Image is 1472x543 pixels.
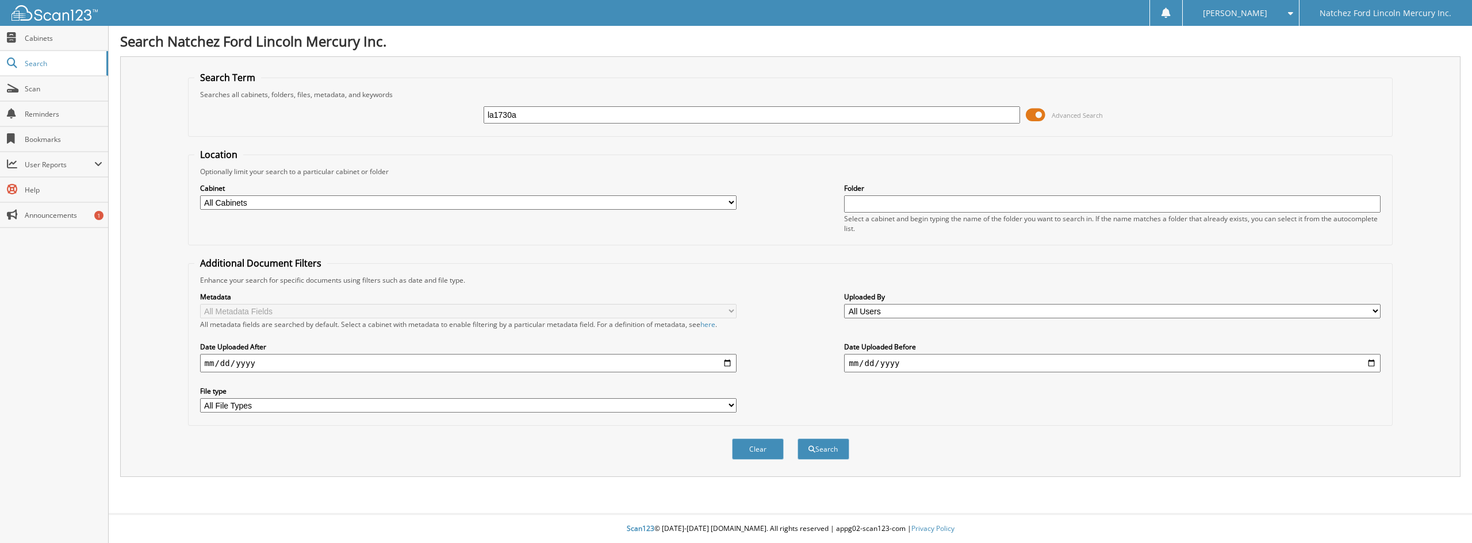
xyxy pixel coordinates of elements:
div: Optionally limit your search to a particular cabinet or folder [194,167,1387,176]
a: Privacy Policy [911,523,954,533]
a: here [700,319,715,329]
span: Bookmarks [25,134,102,144]
label: File type [200,386,737,396]
label: Date Uploaded After [200,342,737,352]
label: Date Uploaded Before [844,342,1381,352]
input: start [200,354,737,372]
span: Natchez Ford Lincoln Mercury Inc. [1320,10,1451,17]
span: Cabinets [25,33,102,43]
span: Announcements [25,210,102,220]
label: Metadata [200,292,737,302]
span: Scan [25,84,102,94]
input: end [844,354,1381,372]
button: Search [798,438,849,460]
legend: Location [194,148,243,161]
span: [PERSON_NAME] [1203,10,1267,17]
img: scan123-logo-white.svg [11,5,98,21]
div: © [DATE]-[DATE] [DOMAIN_NAME]. All rights reserved | appg02-scan123-com | [109,515,1472,543]
div: Searches all cabinets, folders, files, metadata, and keywords [194,90,1387,99]
span: User Reports [25,160,94,170]
legend: Additional Document Filters [194,257,327,269]
span: Help [25,185,102,195]
span: Reminders [25,109,102,119]
label: Folder [844,183,1381,193]
legend: Search Term [194,71,261,84]
h1: Search Natchez Ford Lincoln Mercury Inc. [120,32,1460,51]
div: Select a cabinet and begin typing the name of the folder you want to search in. If the name match... [844,214,1381,233]
button: Clear [732,438,784,460]
span: Scan123 [627,523,654,533]
div: 1 [94,211,103,220]
span: Search [25,59,101,68]
label: Cabinet [200,183,737,193]
span: Advanced Search [1052,111,1103,120]
div: All metadata fields are searched by default. Select a cabinet with metadata to enable filtering b... [200,319,737,329]
label: Uploaded By [844,292,1381,302]
div: Enhance your search for specific documents using filters such as date and file type. [194,275,1387,285]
